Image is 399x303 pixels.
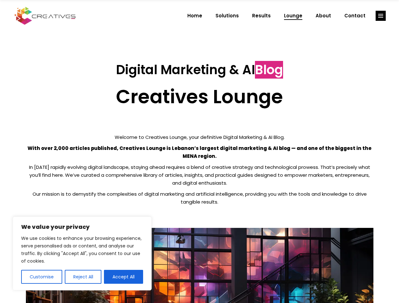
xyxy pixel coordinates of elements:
[255,61,283,79] span: Blog
[209,8,245,24] a: Solutions
[26,85,373,108] h2: Creatives Lounge
[284,8,302,24] span: Lounge
[344,8,366,24] span: Contact
[277,8,309,24] a: Lounge
[26,62,373,77] h3: Digital Marketing & AI
[13,217,152,290] div: We value your privacy
[26,163,373,187] p: In [DATE] rapidly evolving digital landscape, staying ahead requires a blend of creative strategy...
[65,270,102,284] button: Reject All
[316,8,331,24] span: About
[245,8,277,24] a: Results
[252,8,271,24] span: Results
[27,145,372,159] strong: With over 2,000 articles published, Creatives Lounge is Lebanon’s largest digital marketing & AI ...
[26,133,373,141] p: Welcome to Creatives Lounge, your definitive Digital Marketing & AI Blog.
[181,8,209,24] a: Home
[338,8,372,24] a: Contact
[21,270,62,284] button: Customise
[13,6,77,26] img: Creatives
[309,8,338,24] a: About
[21,223,143,231] p: We value your privacy
[376,11,386,21] a: link
[215,8,239,24] span: Solutions
[187,8,202,24] span: Home
[104,270,143,284] button: Accept All
[21,235,143,265] p: We use cookies to enhance your browsing experience, serve personalised ads or content, and analys...
[26,190,373,206] p: Our mission is to demystify the complexities of digital marketing and artificial intelligence, pr...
